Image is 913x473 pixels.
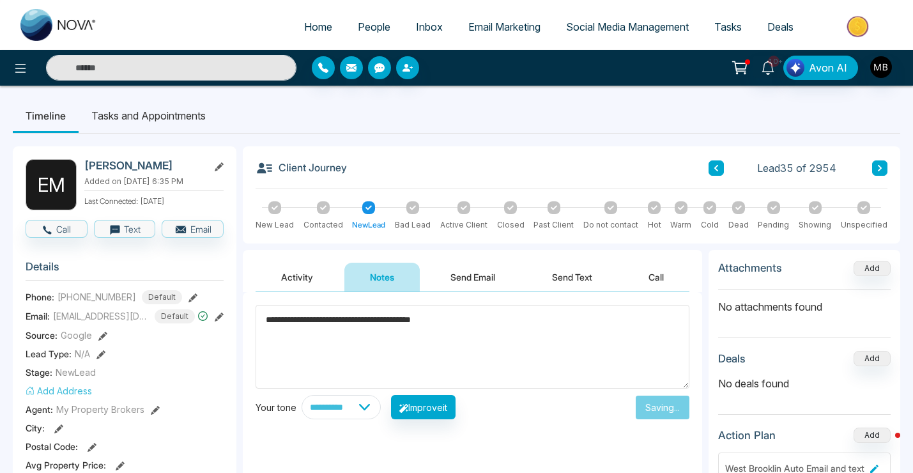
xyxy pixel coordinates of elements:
span: Default [142,290,182,304]
a: Home [291,15,345,39]
li: Tasks and Appointments [79,98,219,133]
a: Tasks [702,15,755,39]
h2: [PERSON_NAME] [84,159,203,172]
h3: Action Plan [718,429,776,442]
span: N/A [75,347,90,361]
div: E M [26,159,77,210]
span: My Property Brokers [56,403,144,416]
button: Call [623,263,689,291]
a: 10+ [753,56,783,78]
button: Email [162,220,224,238]
span: Lead Type: [26,347,72,361]
p: No deals found [718,376,891,391]
span: Inbox [416,20,443,33]
div: New Lead [256,219,294,231]
a: Email Marketing [456,15,553,39]
div: Pending [758,219,789,231]
a: People [345,15,403,39]
div: Bad Lead [395,219,431,231]
span: NewLead [56,366,96,379]
span: Tasks [714,20,742,33]
div: Cold [701,219,719,231]
button: Improveit [391,395,456,419]
span: Google [61,329,92,342]
button: Call [26,220,88,238]
div: NewLead [352,219,385,231]
img: Nova CRM Logo [20,9,97,41]
button: Add [854,261,891,276]
button: Avon AI [783,56,858,80]
span: Postal Code : [26,440,78,453]
div: Do not contact [583,219,638,231]
div: Unspecified [841,219,887,231]
span: Default [155,309,195,323]
button: Add Address [26,384,92,398]
div: Dead [728,219,749,231]
a: Deals [755,15,806,39]
span: Source: [26,329,58,342]
button: Add [854,351,891,366]
h3: Client Journey [256,159,347,177]
h3: Attachments [718,261,782,274]
div: Active Client [440,219,487,231]
span: People [358,20,390,33]
p: No attachments found [718,290,891,314]
span: Add [854,262,891,273]
h3: Deals [718,352,746,365]
span: 10+ [768,56,779,67]
span: Deals [767,20,794,33]
span: Stage: [26,366,52,379]
button: Send Text [526,263,618,291]
button: Send Email [425,263,521,291]
p: Last Connected: [DATE] [84,193,224,207]
button: Saving... [636,396,689,419]
span: [EMAIL_ADDRESS][DOMAIN_NAME] [53,309,149,323]
div: Your tone [256,401,302,414]
li: Timeline [13,98,79,133]
span: Agent: [26,403,53,416]
span: Avon AI [809,60,847,75]
span: Email: [26,309,50,323]
button: Notes [344,263,420,291]
div: Past Client [533,219,574,231]
span: Avg Property Price : [26,458,106,472]
h3: Details [26,260,224,280]
img: Lead Flow [786,59,804,77]
iframe: Intercom live chat [870,430,900,460]
span: Home [304,20,332,33]
span: Lead 35 of 2954 [757,160,836,176]
span: City : [26,421,45,435]
span: Email Marketing [468,20,541,33]
button: Text [94,220,156,238]
a: Inbox [403,15,456,39]
span: Social Media Management [566,20,689,33]
div: Hot [648,219,661,231]
span: Phone: [26,290,54,304]
a: Social Media Management [553,15,702,39]
div: Closed [497,219,525,231]
div: Warm [670,219,691,231]
img: Market-place.gif [813,12,905,41]
div: Showing [799,219,831,231]
div: Contacted [303,219,343,231]
span: [PHONE_NUMBER] [58,290,136,304]
p: Added on [DATE] 6:35 PM [84,176,224,187]
img: User Avatar [870,56,892,78]
button: Activity [256,263,339,291]
button: Add [854,428,891,443]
